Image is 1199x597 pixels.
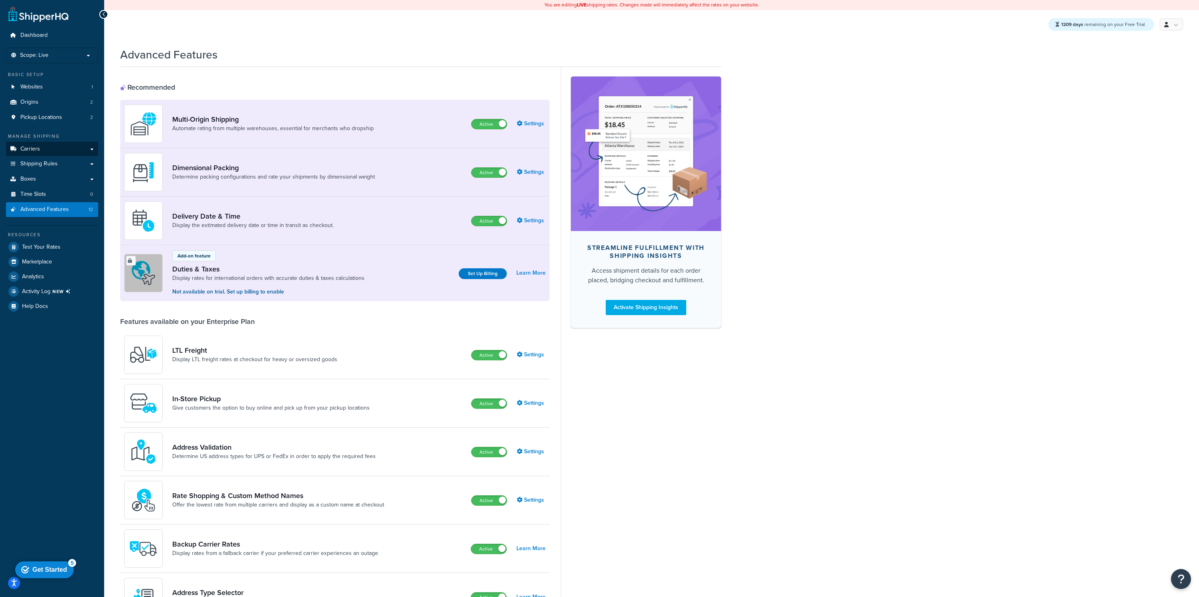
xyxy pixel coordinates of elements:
[129,110,157,138] img: WatD5o0RtDAAAAAElFTkSuQmCC
[20,114,62,121] span: Pickup Locations
[20,176,36,183] span: Boxes
[6,187,98,202] a: Time Slots0
[172,540,378,549] a: Backup Carrier Rates
[172,115,374,124] a: Multi-Origin Shipping
[22,273,44,280] span: Analytics
[129,158,157,186] img: DTVBYsAAAAAASUVORK5CYII=
[172,265,365,273] a: Duties & Taxes
[6,240,98,254] a: Test Your Rates
[577,1,586,8] b: LIVE
[172,452,376,460] a: Determine US address types for UPS or FedEx in order to apply the required fees
[129,341,157,369] img: y79ZsPf0fXUFUhFXDzUgf+ktZg5F2+ohG75+v3d2s1D9TjoU8PiyCIluIjV41seZevKCRuEjTPPOKHJsQcmKCXGdfprl3L4q7...
[20,9,55,16] div: Get Started
[472,350,507,360] label: Active
[472,168,507,177] label: Active
[120,317,255,326] div: Features available on your Enterprise Plan
[172,549,378,557] a: Display rates from a fallback carrier if your preferred carrier experiences an outage
[6,231,98,238] div: Resources
[129,486,157,514] img: icon-duo-feat-rate-shopping-ecdd8bed.png
[516,267,546,279] a: Learn More
[177,252,211,259] p: Add-on feature
[172,287,365,296] p: Not available on trial. Set up billing to enable
[6,133,98,140] div: Manage Shipping
[22,303,48,310] span: Help Docs
[20,84,43,90] span: Websites
[517,215,546,226] a: Settings
[517,349,546,360] a: Settings
[516,543,546,554] a: Learn More
[6,202,98,217] a: Advanced Features12
[52,288,74,295] span: NEW
[90,114,93,121] span: 2
[6,28,98,43] li: Dashboard
[517,398,546,409] a: Settings
[517,494,546,506] a: Settings
[91,84,93,90] span: 1
[172,404,370,412] a: Give customers the option to buy online and pick up from your pickup locations
[472,119,507,129] label: Active
[22,259,52,265] span: Marketplace
[6,110,98,125] li: Pickup Locations
[20,161,58,167] span: Shipping Rules
[90,99,93,106] span: 2
[20,32,48,39] span: Dashboard
[6,284,98,299] a: Activity LogNEW
[20,52,48,59] span: Scope: Live
[172,443,376,452] a: Address Validation
[517,167,546,178] a: Settings
[471,544,506,554] label: Active
[172,356,337,364] a: Display LTL freight rates at checkout for heavy or oversized goods
[22,286,74,297] span: Activity Log
[6,202,98,217] li: Advanced Features
[89,206,93,213] span: 12
[172,394,370,403] a: In-Store Pickup
[6,187,98,202] li: Time Slots
[120,47,218,62] h1: Advanced Features
[583,88,709,219] img: feature-image-si-e24932ea9b9fcd0ff835db86be1ff8d589347e8876e1638d903ea230a36726be.png
[172,163,375,172] a: Dimensional Packing
[472,447,507,457] label: Active
[6,95,98,110] li: Origins
[1061,21,1083,28] strong: 1209 days
[20,99,38,106] span: Origins
[6,284,98,299] li: [object Object]
[172,346,337,355] a: LTL Freight
[6,269,98,284] li: Analytics
[20,146,40,153] span: Carriers
[6,110,98,125] a: Pickup Locations2
[517,446,546,457] a: Settings
[6,80,98,94] li: Websites
[129,389,157,417] img: wfgcfpwTIucLEAAAAASUVORK5CYII=
[129,535,157,563] img: icon-duo-feat-backup-carrier-4420b188.png
[172,501,384,509] a: Offer the lowest rate from multiple carriers and display as a custom name at checkout
[172,588,374,597] a: Address Type Selector
[6,80,98,94] a: Websites1
[6,299,98,314] a: Help Docs
[472,496,507,505] label: Active
[172,125,374,133] a: Automate rating from multiple warehouses, essential for merchants who dropship
[120,83,175,92] div: Recommended
[1171,569,1191,589] button: Open Resource Center
[56,2,64,10] div: 5
[459,268,507,279] a: Set Up Billing
[6,95,98,110] a: Origins2
[22,244,60,251] span: Test Your Rates
[1061,21,1145,28] span: remaining on your Free Trial
[6,157,98,171] a: Shipping Rules
[172,221,334,229] a: Display the estimated delivery date or time in transit as checkout.
[6,172,98,187] a: Boxes
[90,191,93,198] span: 0
[517,118,546,129] a: Settings
[6,255,98,269] a: Marketplace
[129,207,157,235] img: gfkeb5ejjkALwAAAABJRU5ErkJggg==
[3,4,62,21] div: Get Started 5 items remaining, 0% complete
[172,212,334,221] a: Delivery Date & Time
[6,142,98,157] a: Carriers
[129,438,157,466] img: kIG8fy0lQAAAABJRU5ErkJggg==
